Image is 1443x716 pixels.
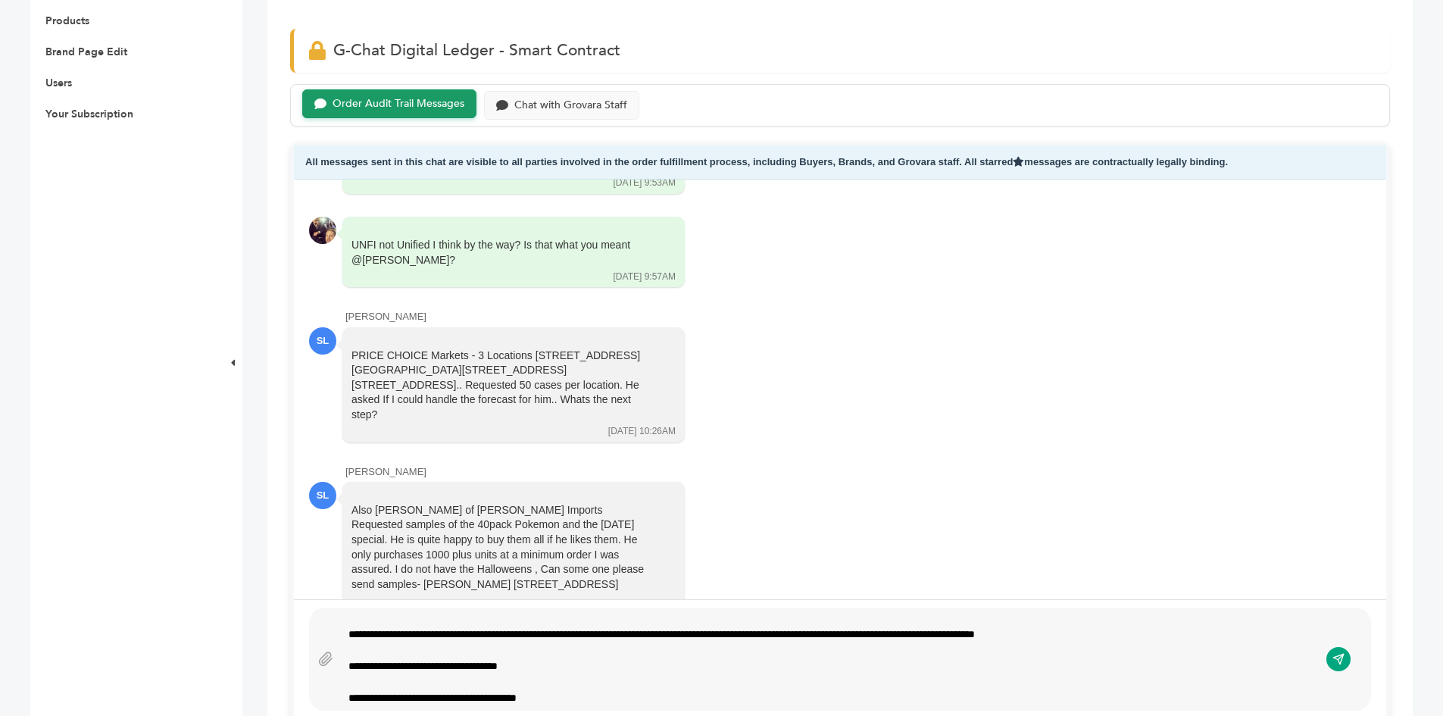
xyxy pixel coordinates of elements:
[45,76,72,90] a: Users
[351,503,654,652] div: Also [PERSON_NAME] of [PERSON_NAME] Imports Requested samples of the 40pack Pokemon and the [DATE...
[351,349,654,423] div: PRICE CHOICE Markets - 3 Locations [STREET_ADDRESS][GEOGRAPHIC_DATA][STREET_ADDRESS][STREET_ADDRE...
[45,14,89,28] a: Products
[45,107,133,121] a: Your Subscription
[345,310,1371,324] div: [PERSON_NAME]
[345,465,1371,479] div: [PERSON_NAME]
[614,177,676,189] div: [DATE] 9:53AM
[333,98,464,111] div: Order Audit Trail Messages
[614,270,676,283] div: [DATE] 9:57AM
[309,482,336,509] div: SL
[608,425,676,438] div: [DATE] 10:26AM
[351,238,654,267] div: UNFI not Unified I think by the way? Is that what you meant @[PERSON_NAME]?
[45,45,127,59] a: Brand Page Edit
[294,145,1386,180] div: All messages sent in this chat are visible to all parties involved in the order fulfillment proce...
[309,327,336,355] div: SL
[514,99,627,112] div: Chat with Grovara Staff
[333,39,620,61] span: G-Chat Digital Ledger - Smart Contract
